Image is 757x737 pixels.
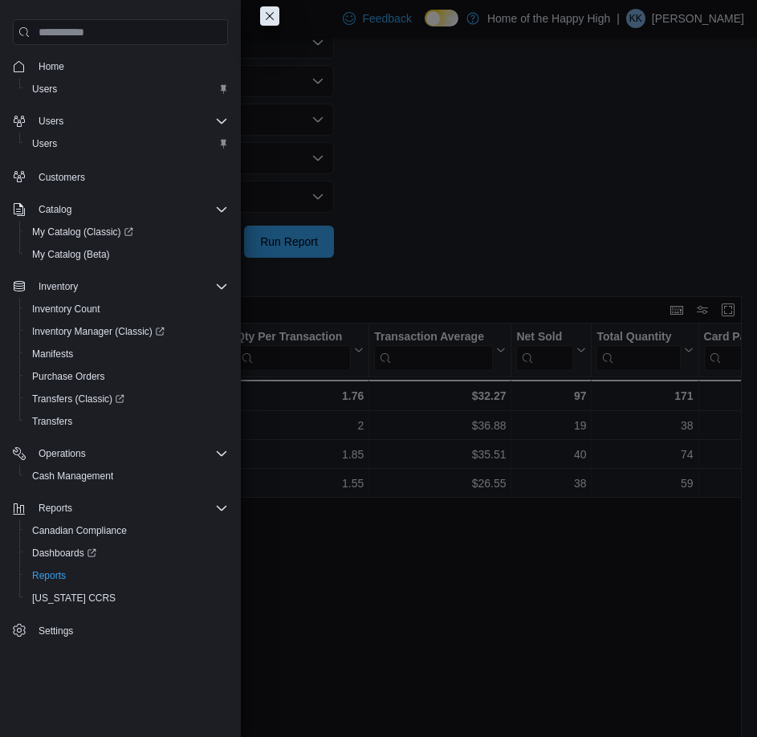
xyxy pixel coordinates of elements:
[32,83,57,96] span: Users
[32,547,96,560] span: Dashboards
[260,6,279,26] button: Close this dialog
[32,200,228,219] span: Catalog
[39,115,63,128] span: Users
[39,203,71,216] span: Catalog
[19,388,234,410] a: Transfers (Classic)
[13,48,228,645] nav: Complex example
[6,198,234,221] button: Catalog
[6,110,234,132] button: Users
[26,245,228,264] span: My Catalog (Beta)
[32,200,78,219] button: Catalog
[32,393,124,405] span: Transfers (Classic)
[39,447,86,460] span: Operations
[26,299,107,319] a: Inventory Count
[19,365,234,388] button: Purchase Orders
[19,519,234,542] button: Canadian Compliance
[26,544,228,563] span: Dashboards
[32,248,110,261] span: My Catalog (Beta)
[26,466,120,486] a: Cash Management
[26,134,63,153] a: Users
[26,344,228,364] span: Manifests
[26,566,228,585] span: Reports
[32,444,92,463] button: Operations
[32,56,228,76] span: Home
[32,348,73,360] span: Manifests
[26,222,228,242] span: My Catalog (Classic)
[26,222,140,242] a: My Catalog (Classic)
[26,134,228,153] span: Users
[32,325,165,338] span: Inventory Manager (Classic)
[19,320,234,343] a: Inventory Manager (Classic)
[26,521,133,540] a: Canadian Compliance
[6,55,234,78] button: Home
[26,79,228,99] span: Users
[26,412,79,431] a: Transfers
[32,415,72,428] span: Transfers
[6,442,234,465] button: Operations
[19,221,234,243] a: My Catalog (Classic)
[32,166,228,186] span: Customers
[26,412,228,431] span: Transfers
[26,245,116,264] a: My Catalog (Beta)
[32,592,116,605] span: [US_STATE] CCRS
[26,566,72,585] a: Reports
[32,137,57,150] span: Users
[26,544,103,563] a: Dashboards
[39,280,78,293] span: Inventory
[32,303,100,316] span: Inventory Count
[26,521,228,540] span: Canadian Compliance
[19,587,234,609] button: [US_STATE] CCRS
[32,168,92,187] a: Customers
[39,171,85,184] span: Customers
[19,564,234,587] button: Reports
[32,57,71,76] a: Home
[32,569,66,582] span: Reports
[32,112,70,131] button: Users
[32,277,84,296] button: Inventory
[26,367,228,386] span: Purchase Orders
[26,322,228,341] span: Inventory Manager (Classic)
[26,466,228,486] span: Cash Management
[19,542,234,564] a: Dashboards
[32,370,105,383] span: Purchase Orders
[39,625,73,637] span: Settings
[26,389,228,409] span: Transfers (Classic)
[6,497,234,519] button: Reports
[32,444,228,463] span: Operations
[19,132,234,155] button: Users
[39,502,72,515] span: Reports
[6,165,234,188] button: Customers
[19,78,234,100] button: Users
[19,465,234,487] button: Cash Management
[32,470,113,483] span: Cash Management
[32,112,228,131] span: Users
[39,60,64,73] span: Home
[32,524,127,537] span: Canadian Compliance
[19,343,234,365] button: Manifests
[26,588,228,608] span: Washington CCRS
[32,621,228,641] span: Settings
[26,588,122,608] a: [US_STATE] CCRS
[26,299,228,319] span: Inventory Count
[6,275,234,298] button: Inventory
[32,277,228,296] span: Inventory
[32,499,79,518] button: Reports
[26,79,63,99] a: Users
[32,499,228,518] span: Reports
[26,322,171,341] a: Inventory Manager (Classic)
[19,410,234,433] button: Transfers
[6,619,234,642] button: Settings
[19,243,234,266] button: My Catalog (Beta)
[19,298,234,320] button: Inventory Count
[32,226,133,238] span: My Catalog (Classic)
[26,367,112,386] a: Purchase Orders
[26,344,79,364] a: Manifests
[26,389,131,409] a: Transfers (Classic)
[32,621,79,641] a: Settings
